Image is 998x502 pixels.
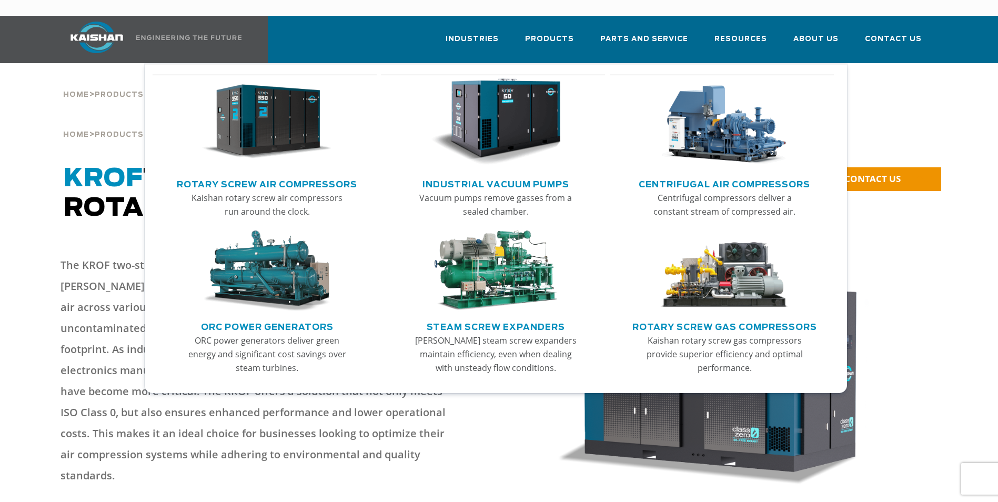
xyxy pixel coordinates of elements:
img: thumb-ORC-Power-Generators [202,230,331,312]
span: Products [95,92,144,98]
a: Products [95,129,144,139]
a: Rotary Screw Gas Compressors [632,318,817,334]
p: Vacuum pumps remove gasses from a sealed chamber. [414,191,578,218]
a: About Us [793,25,839,61]
a: Steam Screw Expanders [427,318,565,334]
img: thumb-Industrial-Vacuum-Pumps [431,78,560,166]
img: kaishan logo [57,22,136,53]
a: Industrial Vacuum Pumps [422,175,569,191]
a: Kaishan USA [57,16,244,63]
span: About Us [793,33,839,45]
img: thumb-Steam-Screw-Expanders [431,230,560,312]
a: Home [63,89,89,99]
img: Engineering the future [136,35,241,40]
p: Kaishan rotary screw air compressors run around the clock. [185,191,349,218]
span: Products [95,132,144,138]
p: [PERSON_NAME] steam screw expanders maintain efficiency, even when dealing with unsteady flow con... [414,334,578,375]
span: Home [63,132,89,138]
a: Products [525,25,574,61]
span: Parts and Service [600,33,688,45]
img: thumb-Rotary-Screw-Gas-Compressors [660,230,789,312]
span: KROF [64,166,143,192]
a: Centrifugal Air Compressors [639,175,810,191]
a: Products [95,89,144,99]
img: thumb-Centrifugal-Air-Compressors [660,78,789,166]
p: Kaishan rotary screw gas compressors provide superior efficiency and optimal performance. [642,334,807,375]
span: Resources [714,33,767,45]
span: Products [525,33,574,45]
a: Rotary Screw Air Compressors [177,175,357,191]
a: Industries [446,25,499,61]
div: > > [63,63,303,103]
div: > > [63,103,935,143]
span: CONTACT US [844,173,901,185]
a: Home [63,129,89,139]
a: Resources [714,25,767,61]
a: Parts and Service [600,25,688,61]
p: Centrifugal compressors deliver a constant stream of compressed air. [642,191,807,218]
p: The KROF two-stage oil-free rotary screw air compressor represents [PERSON_NAME]’s commitment to ... [61,255,457,486]
p: ORC power generators deliver green energy and significant cost savings over steam turbines. [185,334,349,375]
span: Industries [446,33,499,45]
span: TWO-STAGE OIL-FREE ROTARY COMPRESSORS [64,166,460,221]
a: ORC Power Generators [201,318,334,334]
img: thumb-Rotary-Screw-Air-Compressors [202,78,331,166]
span: Contact Us [865,33,922,45]
span: Home [63,92,89,98]
a: CONTACT US [811,167,941,191]
a: Contact Us [865,25,922,61]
